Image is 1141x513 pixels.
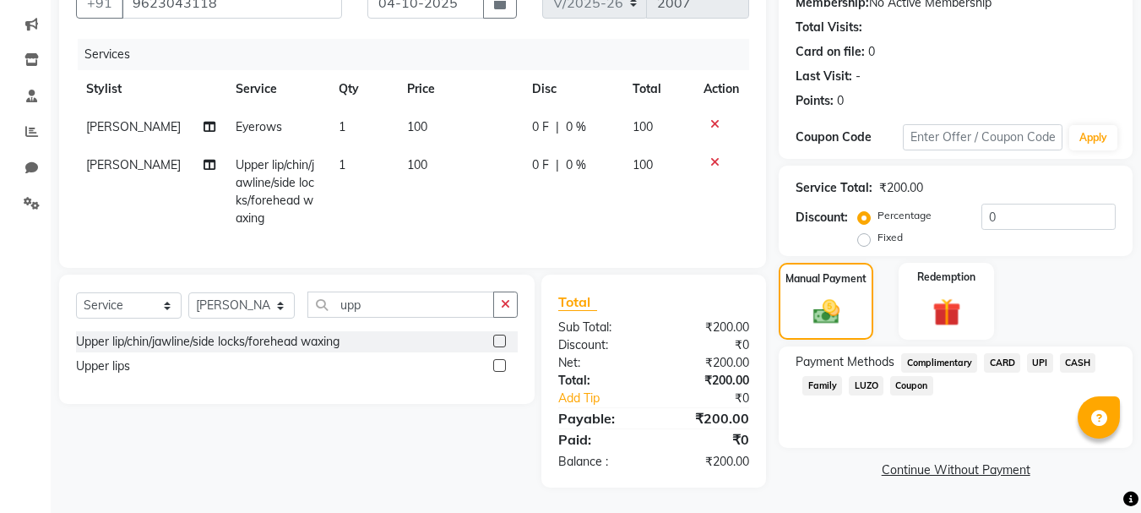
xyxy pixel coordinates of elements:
div: Payable: [546,408,654,428]
div: ₹200.00 [654,319,762,336]
button: Apply [1069,125,1117,150]
div: Card on file: [796,43,865,61]
div: Points: [796,92,834,110]
div: Discount: [796,209,848,226]
a: Continue Without Payment [782,461,1129,479]
span: LUZO [849,376,883,396]
a: Add Tip [546,390,671,407]
th: Disc [522,70,622,108]
div: Balance : [546,453,654,471]
span: Total [558,293,597,311]
span: [PERSON_NAME] [86,119,181,134]
th: Price [397,70,522,108]
span: Upper lip/chin/jawline/side locks/forehead waxing [236,157,314,226]
div: ₹200.00 [654,408,762,428]
div: ₹200.00 [654,453,762,471]
span: 0 F [532,156,549,174]
div: Upper lips [76,357,130,375]
span: 1 [339,119,345,134]
div: ₹200.00 [879,179,923,197]
span: 100 [407,119,427,134]
th: Action [693,70,749,108]
label: Fixed [877,230,903,245]
span: [PERSON_NAME] [86,157,181,172]
th: Qty [329,70,397,108]
img: _gift.svg [924,295,970,330]
div: Coupon Code [796,128,902,146]
div: Discount: [546,336,654,354]
input: Search or Scan [307,292,494,318]
div: Total Visits: [796,19,862,36]
span: 0 F [532,118,549,136]
span: Family [802,376,842,396]
div: Upper lip/chin/jawline/side locks/forehead waxing [76,333,340,351]
label: Redemption [917,270,975,285]
span: Coupon [890,376,933,396]
img: _cash.svg [805,297,848,327]
div: ₹0 [654,429,762,450]
th: Service [225,70,329,108]
span: 100 [407,157,427,172]
label: Manual Payment [785,271,867,287]
div: ₹0 [672,390,763,407]
span: UPI [1027,353,1053,373]
span: Payment Methods [796,353,894,371]
div: Net: [546,354,654,372]
span: Complimentary [901,353,977,373]
span: CARD [984,353,1020,373]
div: Services [78,39,762,70]
div: - [856,68,861,85]
input: Enter Offer / Coupon Code [903,124,1062,150]
div: 0 [837,92,844,110]
div: Sub Total: [546,319,654,336]
span: | [556,156,559,174]
span: 100 [633,119,653,134]
div: Total: [546,372,654,390]
div: Paid: [546,429,654,450]
span: 100 [633,157,653,172]
span: 0 % [566,156,586,174]
div: 0 [868,43,875,61]
span: CASH [1060,353,1096,373]
span: | [556,118,559,136]
div: ₹0 [654,336,762,354]
div: ₹200.00 [654,354,762,372]
span: Eyerows [236,119,282,134]
th: Total [622,70,694,108]
label: Percentage [877,208,932,223]
span: 0 % [566,118,586,136]
div: Service Total: [796,179,872,197]
div: ₹200.00 [654,372,762,390]
div: Last Visit: [796,68,852,85]
span: 1 [339,157,345,172]
th: Stylist [76,70,225,108]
